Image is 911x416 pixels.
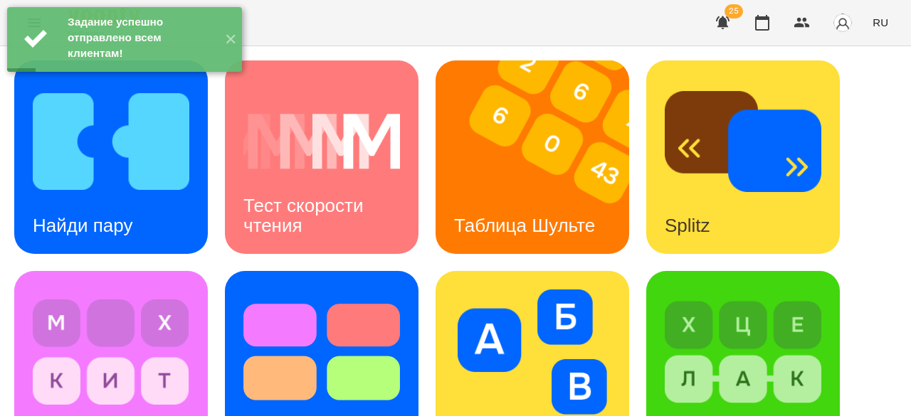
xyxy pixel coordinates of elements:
img: Тест Струпа [243,289,400,415]
h3: Тест скорости чтения [243,195,369,235]
a: Тест скорости чтенияТест скорости чтения [225,60,418,254]
img: Найди слово [665,289,821,415]
div: Задание успешно отправлено всем клиентам! [68,14,214,61]
a: Таблица ШультеТаблица Шульте [436,60,629,254]
h3: Splitz [665,215,710,236]
img: avatar_s.png [833,13,853,33]
img: Найди пару [33,79,189,204]
h3: Таблица Шульте [454,215,595,236]
h3: Найди пару [33,215,132,236]
img: Алфавит [454,289,611,415]
a: Найди паруНайди пару [14,60,208,254]
img: Splitz [665,79,821,204]
span: 25 [725,4,743,18]
img: Таблица Шульте [436,60,647,254]
span: RU [873,15,888,30]
img: Заполнение слов [33,289,189,415]
img: Тест скорости чтения [243,79,400,204]
a: SplitzSplitz [646,60,840,254]
button: RU [867,9,894,36]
